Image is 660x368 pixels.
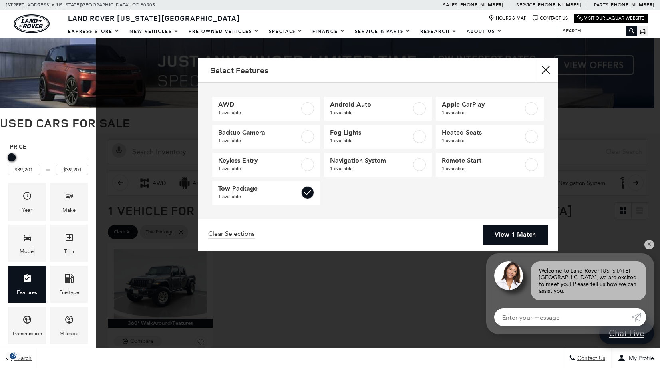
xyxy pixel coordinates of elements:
[436,97,544,121] a: Apple CarPlay1 available
[22,313,32,329] span: Transmission
[184,24,264,38] a: Pre-Owned Vehicles
[22,272,32,288] span: Features
[218,185,300,193] span: Tow Package
[63,24,125,38] a: EXPRESS STORE
[64,189,74,205] span: Make
[17,288,37,297] div: Features
[594,2,608,8] span: Parts
[436,125,544,149] a: Heated Seats1 available
[4,352,22,360] section: Click to Open Cookie Consent Modal
[462,24,507,38] a: About Us
[212,181,320,205] a: Tow Package1 available
[8,165,40,175] input: Minimum
[63,24,507,38] nav: Main Navigation
[59,288,79,297] div: Fueltype
[8,151,88,175] div: Price
[436,153,544,177] a: Remote Start1 available
[537,2,581,8] a: [PHONE_NUMBER]
[442,165,523,173] span: 1 available
[330,129,412,137] span: Fog Lights
[63,13,245,23] a: Land Rover [US_STATE][GEOGRAPHIC_DATA]
[212,125,320,149] a: Backup Camera1 available
[6,2,155,8] a: [STREET_ADDRESS] • [US_STATE][GEOGRAPHIC_DATA], CO 80905
[20,247,35,256] div: Model
[489,15,527,21] a: Hours & Map
[68,13,240,23] span: Land Rover [US_STATE][GEOGRAPHIC_DATA]
[218,165,300,173] span: 1 available
[632,308,646,326] a: Submit
[8,225,46,262] div: ModelModel
[442,137,523,145] span: 1 available
[10,143,86,151] h5: Price
[610,2,654,8] a: [PHONE_NUMBER]
[8,153,16,161] div: Maximum Price
[218,157,300,165] span: Keyless Entry
[442,129,523,137] span: Heated Seats
[494,261,523,290] img: Agent profile photo
[442,109,523,117] span: 1 available
[212,97,320,121] a: AWD1 available
[62,206,76,215] div: Make
[64,247,74,256] div: Trim
[218,129,300,137] span: Backup Camera
[14,14,50,33] img: Land Rover
[442,101,523,109] span: Apple CarPlay
[443,2,457,8] span: Sales
[212,153,320,177] a: Keyless Entry1 available
[308,24,350,38] a: Finance
[324,125,432,149] a: Fog Lights1 available
[330,157,412,165] span: Navigation System
[210,66,268,75] h2: Select Features
[442,157,523,165] span: Remote Start
[612,348,660,368] button: Open user profile menu
[575,355,605,362] span: Contact Us
[330,137,412,145] span: 1 available
[125,24,184,38] a: New Vehicles
[330,101,412,109] span: Android Auto
[50,307,88,344] div: MileageMileage
[56,165,88,175] input: Maximum
[218,101,300,109] span: AWD
[8,266,46,303] div: FeaturesFeatures
[415,24,462,38] a: Research
[626,355,654,362] span: My Profile
[350,24,415,38] a: Service & Parts
[264,24,308,38] a: Specials
[324,153,432,177] a: Navigation System1 available
[324,97,432,121] a: Android Auto1 available
[208,230,255,239] a: Clear Selections
[12,329,42,338] div: Transmission
[22,231,32,247] span: Model
[50,266,88,303] div: FueltypeFueltype
[330,109,412,117] span: 1 available
[534,58,558,82] button: close
[50,183,88,220] div: MakeMake
[8,307,46,344] div: TransmissionTransmission
[64,313,74,329] span: Mileage
[22,206,32,215] div: Year
[577,15,644,21] a: Visit Our Jaguar Website
[218,137,300,145] span: 1 available
[218,193,300,201] span: 1 available
[531,261,646,300] div: Welcome to Land Rover [US_STATE][GEOGRAPHIC_DATA], we are excited to meet you! Please tell us how...
[22,189,32,205] span: Year
[557,26,637,36] input: Search
[330,165,412,173] span: 1 available
[533,15,568,21] a: Contact Us
[218,109,300,117] span: 1 available
[14,14,50,33] a: land-rover
[516,2,535,8] span: Service
[60,329,78,338] div: Mileage
[459,2,503,8] a: [PHONE_NUMBER]
[64,231,74,247] span: Trim
[8,183,46,220] div: YearYear
[4,352,22,360] img: Opt-Out Icon
[494,308,632,326] input: Enter your message
[64,272,74,288] span: Fueltype
[50,225,88,262] div: TrimTrim
[483,225,548,245] a: View 1 Match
